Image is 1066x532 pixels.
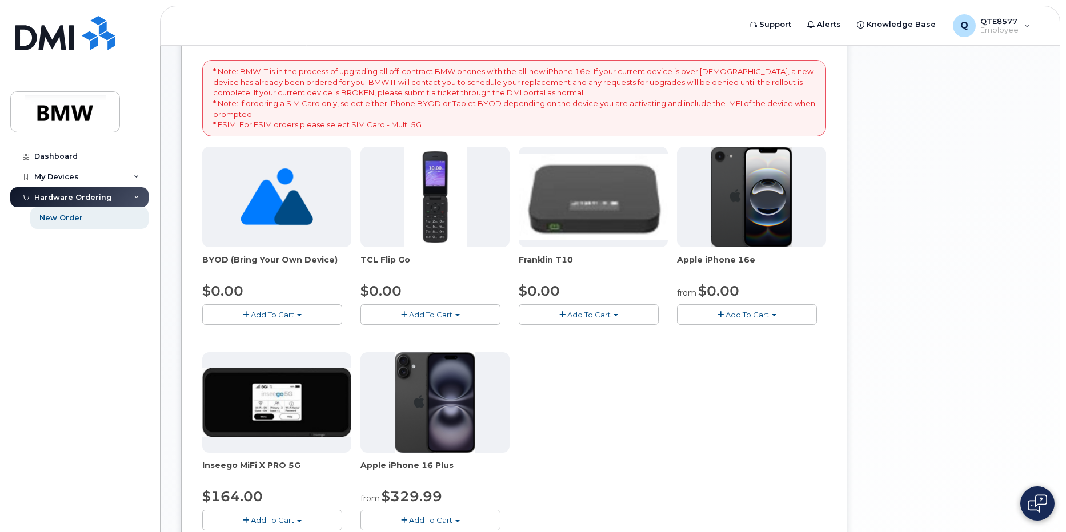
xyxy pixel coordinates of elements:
[849,13,944,36] a: Knowledge Base
[519,283,560,299] span: $0.00
[726,310,769,319] span: Add To Cart
[980,17,1019,26] span: QTE8577
[711,147,793,247] img: iphone16e.png
[202,460,351,482] div: Inseego MiFi X PRO 5G
[382,488,442,505] span: $329.99
[409,310,452,319] span: Add To Cart
[409,515,452,525] span: Add To Cart
[202,304,342,324] button: Add To Cart
[519,254,668,277] div: Franklin T10
[742,13,799,36] a: Support
[251,310,294,319] span: Add To Cart
[677,304,817,324] button: Add To Cart
[960,19,968,33] span: Q
[202,488,263,505] span: $164.00
[395,352,475,453] img: iphone_16_plus.png
[202,254,351,277] div: BYOD (Bring Your Own Device)
[213,66,815,130] p: * Note: BMW IT is in the process of upgrading all off-contract BMW phones with the all-new iPhone...
[360,283,402,299] span: $0.00
[251,515,294,525] span: Add To Cart
[360,460,510,482] div: Apple iPhone 16 Plus
[360,510,500,530] button: Add To Cart
[817,19,841,30] span: Alerts
[360,304,500,324] button: Add To Cart
[980,26,1019,35] span: Employee
[202,283,243,299] span: $0.00
[698,283,739,299] span: $0.00
[945,14,1039,37] div: QTE8577
[360,493,380,503] small: from
[202,510,342,530] button: Add To Cart
[677,288,696,298] small: from
[202,368,351,437] img: cut_small_inseego_5G.jpg
[519,154,668,240] img: t10.jpg
[567,310,611,319] span: Add To Cart
[677,254,826,277] div: Apple iPhone 16e
[799,13,849,36] a: Alerts
[759,19,791,30] span: Support
[867,19,936,30] span: Knowledge Base
[519,304,659,324] button: Add To Cart
[404,147,467,247] img: TCL_FLIP_MODE.jpg
[1028,494,1047,513] img: Open chat
[241,147,313,247] img: no_image_found-2caef05468ed5679b831cfe6fc140e25e0c280774317ffc20a367ab7fd17291e.png
[360,254,510,277] div: TCL Flip Go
